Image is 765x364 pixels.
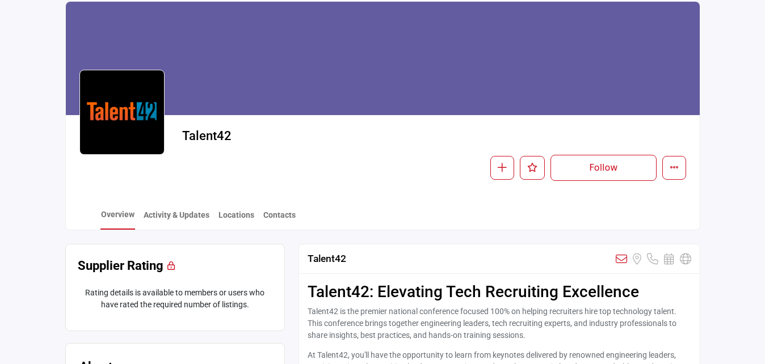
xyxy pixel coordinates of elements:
h2: Talent42 [182,129,494,143]
button: Follow [550,155,656,181]
h2: Talent42: Elevating Tech Recruiting Excellence [308,282,691,302]
a: Activity & Updates [143,209,210,229]
a: Contacts [263,209,296,229]
h2: Supplier Rating [78,256,163,275]
h2: Talent42 [308,253,346,265]
button: More details [662,156,686,180]
p: Rating details is available to members or users who have rated the required number of listings. [78,287,272,311]
p: Talent42 is the premier national conference focused 100% on helping recruiters hire top technolog... [308,306,691,341]
a: Overview [100,209,135,230]
button: Like [520,156,545,180]
a: Locations [218,209,255,229]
